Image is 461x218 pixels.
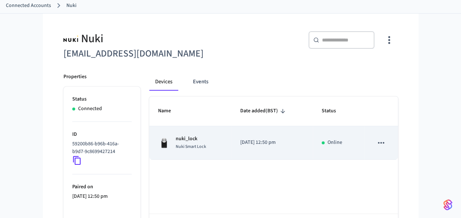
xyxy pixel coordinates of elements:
p: ID [72,131,132,138]
span: Date added(BST) [240,105,288,117]
p: Properties [63,73,87,81]
p: 59200b86-b96b-416a-b9d7-9c8699427214 [72,140,129,156]
a: Connected Accounts [6,2,51,10]
p: Status [72,95,132,103]
span: Name [158,105,180,117]
div: Nuki [63,31,226,46]
p: nuki_lock [176,135,206,143]
button: Events [187,73,214,91]
img: Nuki Smart Lock 3.0 Pro Black, Front [158,137,170,149]
p: [DATE] 12:50 pm [72,193,132,200]
p: Online [328,139,342,146]
img: SeamLogoGradient.69752ec5.svg [443,199,452,211]
img: Nuki Logo, Square [63,31,78,46]
button: Devices [149,73,178,91]
table: sticky table [149,97,398,160]
span: Nuki Smart Lock [176,143,206,150]
p: Paired on [72,183,132,191]
a: Nuki [66,2,77,10]
h6: [EMAIL_ADDRESS][DOMAIN_NAME] [63,46,226,61]
span: Status [322,105,345,117]
div: connected account tabs [149,73,398,91]
p: [DATE] 12:50 pm [240,139,304,146]
p: Connected [78,105,102,113]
